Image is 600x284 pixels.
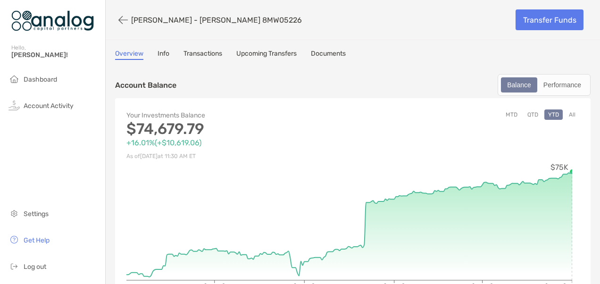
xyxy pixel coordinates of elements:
[311,50,346,60] a: Documents
[126,150,353,162] p: As of [DATE] at 11:30 AM ET
[183,50,222,60] a: Transactions
[11,51,100,59] span: [PERSON_NAME]!
[502,109,521,120] button: MTD
[524,109,542,120] button: QTD
[115,79,176,91] p: Account Balance
[158,50,169,60] a: Info
[8,260,20,272] img: logout icon
[24,75,57,84] span: Dashboard
[126,137,353,149] p: +16.01% ( +$10,619.06 )
[24,236,50,244] span: Get Help
[131,16,302,25] p: [PERSON_NAME] - [PERSON_NAME] 8MW05226
[11,4,94,38] img: Zoe Logo
[538,78,586,92] div: Performance
[544,109,563,120] button: YTD
[24,102,74,110] span: Account Activity
[498,74,591,96] div: segmented control
[126,109,353,121] p: Your Investments Balance
[236,50,297,60] a: Upcoming Transfers
[24,263,46,271] span: Log out
[8,208,20,219] img: settings icon
[8,100,20,111] img: activity icon
[502,78,536,92] div: Balance
[516,9,583,30] a: Transfer Funds
[8,73,20,84] img: household icon
[126,123,353,135] p: $74,679.79
[550,163,568,172] tspan: $75K
[115,50,143,60] a: Overview
[24,210,49,218] span: Settings
[565,109,579,120] button: All
[8,234,20,245] img: get-help icon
